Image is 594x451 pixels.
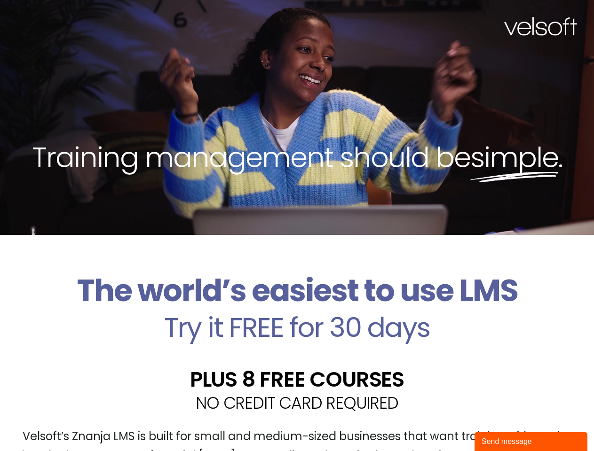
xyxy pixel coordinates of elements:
[475,430,589,451] iframe: chat widget
[7,369,587,390] h2: PLUS 8 FREE COURSES
[470,138,558,177] span: simple
[7,395,587,411] h2: NO CREDIT CARD REQUIRED
[7,272,587,309] h2: The world’s easiest to use LMS
[17,139,577,176] h2: Training management should be .
[7,314,587,341] h2: Try it FREE for 30 days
